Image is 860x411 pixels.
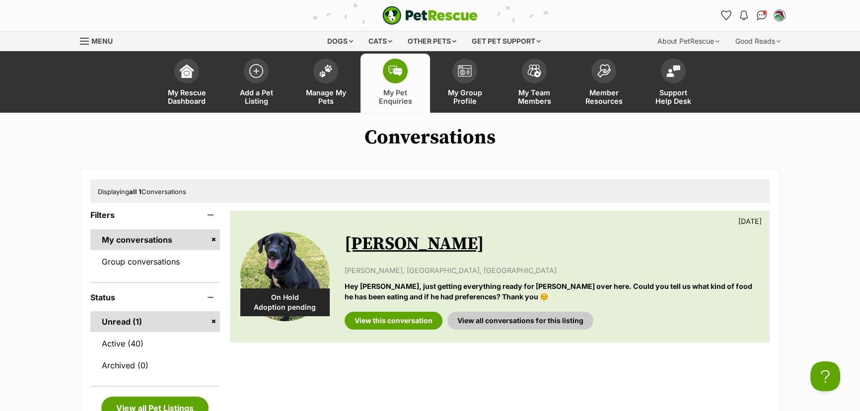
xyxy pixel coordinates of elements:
span: My Group Profile [442,88,487,105]
a: My conversations [90,229,220,250]
div: Cats [361,31,399,51]
img: notifications-46538b983faf8c2785f20acdc204bb7945ddae34d4c08c2a6579f10ce5e182be.svg [740,10,748,20]
span: My Team Members [512,88,557,105]
span: Menu [91,37,113,45]
a: Member Resources [569,54,639,113]
a: Add a Pet Listing [221,54,291,113]
ul: Account quick links [718,7,788,23]
header: Status [90,293,220,302]
div: About PetRescue [650,31,726,51]
img: Madisen knight profile pic [775,10,785,20]
span: Manage My Pets [303,88,348,105]
span: My Pet Enquiries [373,88,418,105]
img: chat-41dd97257d64d25036548639549fe6c8038ab92f7586957e7f3b1b290dea8141.svg [757,10,767,20]
a: View this conversation [345,312,442,330]
a: [PERSON_NAME] [345,233,484,255]
iframe: Help Scout Beacon - Open [810,361,840,391]
span: Adoption pending [240,302,330,312]
a: Archived (0) [90,355,220,376]
a: Menu [80,31,120,49]
a: My Pet Enquiries [360,54,430,113]
img: pet-enquiries-icon-7e3ad2cf08bfb03b45e93fb7055b45f3efa6380592205ae92323e6603595dc1f.svg [388,66,402,76]
a: PetRescue [382,6,478,25]
div: Other pets [401,31,463,51]
p: [PERSON_NAME], [GEOGRAPHIC_DATA], [GEOGRAPHIC_DATA] [345,265,759,275]
img: team-members-icon-5396bd8760b3fe7c0b43da4ab00e1e3bb1a5d9ba89233759b79545d2d3fc5d0d.svg [527,65,541,77]
span: Support Help Desk [651,88,696,105]
img: manage-my-pets-icon-02211641906a0b7f246fdf0571729dbe1e7629f14944591b6c1af311fb30b64b.svg [319,65,333,77]
button: Notifications [736,7,752,23]
a: Support Help Desk [639,54,708,113]
a: My Group Profile [430,54,500,113]
span: Displaying Conversations [98,188,186,196]
img: group-profile-icon-3fa3cf56718a62981997c0bc7e787c4b2cf8bcc04b72c1350f741eb67cf2f40e.svg [458,65,472,77]
a: Group conversations [90,251,220,272]
a: Active (40) [90,333,220,354]
a: My Rescue Dashboard [152,54,221,113]
a: View all conversations for this listing [447,312,593,330]
span: Member Resources [581,88,626,105]
div: On Hold [240,288,330,316]
img: louie [240,232,330,321]
div: Dogs [320,31,360,51]
a: Conversations [754,7,770,23]
img: logo-e224e6f780fb5917bec1dbf3a21bbac754714ae5b6737aabdf751b685950b380.svg [382,6,478,25]
img: add-pet-listing-icon-0afa8454b4691262ce3f59096e99ab1cd57d4a30225e0717b998d2c9b9846f56.svg [249,64,263,78]
strong: all 1 [129,188,142,196]
button: My account [772,7,788,23]
header: Filters [90,210,220,219]
p: [DATE] [738,216,762,226]
img: member-resources-icon-8e73f808a243e03378d46382f2149f9095a855e16c252ad45f914b54edf8863c.svg [597,64,611,77]
span: Add a Pet Listing [234,88,279,105]
div: Get pet support [465,31,548,51]
img: dashboard-icon-eb2f2d2d3e046f16d808141f083e7271f6b2e854fb5c12c21221c1fb7104beca.svg [180,64,194,78]
p: Hey [PERSON_NAME], just getting everything ready for [PERSON_NAME] over here. Could you tell us w... [345,281,759,302]
a: Manage My Pets [291,54,360,113]
a: My Team Members [500,54,569,113]
span: My Rescue Dashboard [164,88,209,105]
a: Unread (1) [90,311,220,332]
a: Favourites [718,7,734,23]
div: Good Reads [728,31,788,51]
img: help-desk-icon-fdf02630f3aa405de69fd3d07c3f3aa587a6932b1a1747fa1d2bba05be0121f9.svg [666,65,680,77]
